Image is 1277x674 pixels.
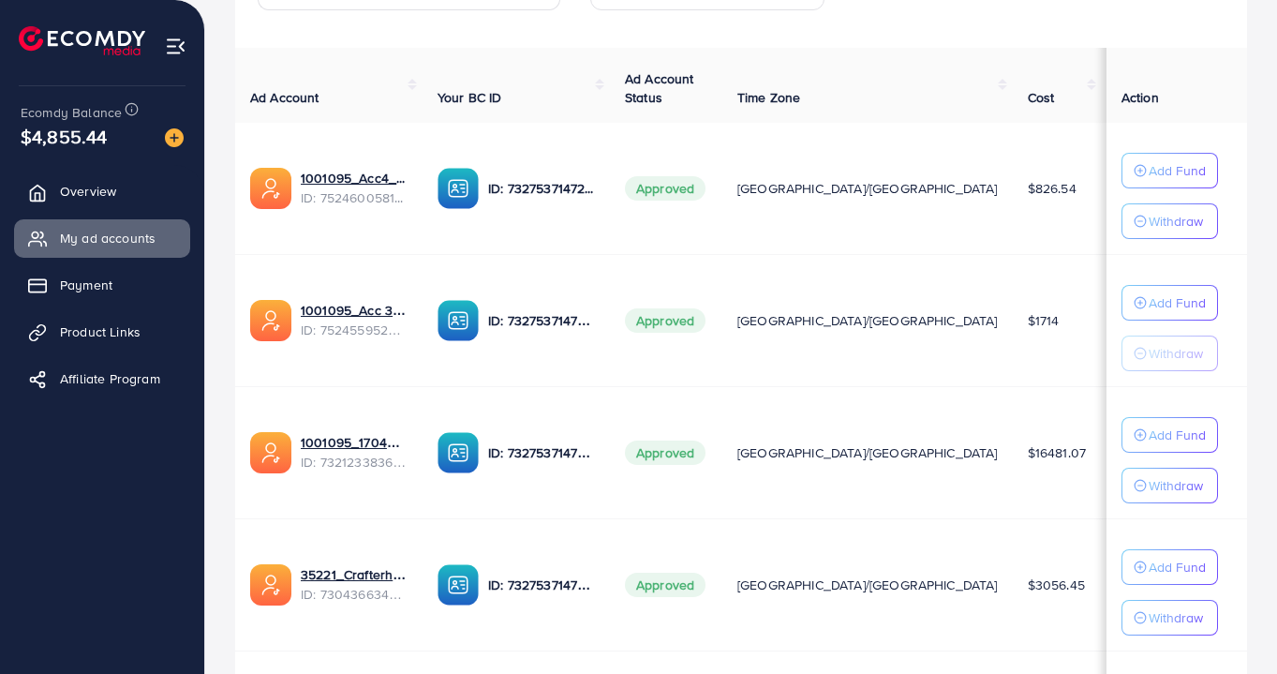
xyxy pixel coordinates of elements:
[165,128,184,147] img: image
[60,182,116,201] span: Overview
[1121,153,1218,188] button: Add Fund
[60,322,141,341] span: Product Links
[1028,576,1085,594] span: $3056.45
[625,308,705,333] span: Approved
[250,432,291,473] img: ic-ads-acc.e4c84228.svg
[737,443,998,462] span: [GEOGRAPHIC_DATA]/[GEOGRAPHIC_DATA]
[301,565,408,584] a: 35221_Crafterhide ad_1700680330947
[301,301,408,339] div: <span class='underline'>1001095_Acc 3_1751948238983</span></br>7524559526306070535
[301,188,408,207] span: ID: 7524600581361696769
[301,433,408,472] div: <span class='underline'>1001095_1704607619722</span></br>7321233836078252033
[301,169,408,207] div: <span class='underline'>1001095_Acc4_1751957612300</span></br>7524600581361696769
[19,26,145,55] img: logo
[488,309,595,332] p: ID: 7327537147282571265
[1028,311,1060,330] span: $1714
[1149,607,1203,629] p: Withdraw
[625,573,705,597] span: Approved
[21,103,122,122] span: Ecomdy Balance
[1121,88,1159,107] span: Action
[488,574,595,596] p: ID: 7327537147282571265
[301,433,408,452] a: 1001095_1704607619722
[625,176,705,201] span: Approved
[1149,474,1203,497] p: Withdraw
[60,229,156,247] span: My ad accounts
[250,88,319,107] span: Ad Account
[1149,210,1203,232] p: Withdraw
[737,88,800,107] span: Time Zone
[488,177,595,200] p: ID: 7327537147282571265
[301,321,408,339] span: ID: 7524559526306070535
[14,219,190,257] a: My ad accounts
[250,300,291,341] img: ic-ads-acc.e4c84228.svg
[1121,468,1218,503] button: Withdraw
[14,313,190,351] a: Product Links
[60,369,160,388] span: Affiliate Program
[438,564,479,606] img: ic-ba-acc.ded83a64.svg
[625,441,705,465] span: Approved
[1028,443,1086,462] span: $16481.07
[165,36,186,57] img: menu
[14,172,190,210] a: Overview
[250,564,291,606] img: ic-ads-acc.e4c84228.svg
[1121,600,1218,636] button: Withdraw
[301,565,408,604] div: <span class='underline'>35221_Crafterhide ad_1700680330947</span></br>7304366343393296385
[21,123,107,150] span: $4,855.44
[1121,203,1218,239] button: Withdraw
[14,266,190,304] a: Payment
[438,88,502,107] span: Your BC ID
[1149,292,1206,314] p: Add Fund
[1121,285,1218,321] button: Add Fund
[1121,336,1218,371] button: Withdraw
[488,442,595,464] p: ID: 7327537147282571265
[1149,159,1206,182] p: Add Fund
[438,168,479,209] img: ic-ba-acc.ded83a64.svg
[1149,424,1206,446] p: Add Fund
[14,360,190,397] a: Affiliate Program
[301,301,408,320] a: 1001095_Acc 3_1751948238983
[1149,342,1203,365] p: Withdraw
[737,179,998,198] span: [GEOGRAPHIC_DATA]/[GEOGRAPHIC_DATA]
[301,585,408,604] span: ID: 7304366343393296385
[1028,88,1055,107] span: Cost
[301,169,408,187] a: 1001095_Acc4_1751957612300
[438,432,479,473] img: ic-ba-acc.ded83a64.svg
[438,300,479,341] img: ic-ba-acc.ded83a64.svg
[1121,417,1218,453] button: Add Fund
[737,311,998,330] span: [GEOGRAPHIC_DATA]/[GEOGRAPHIC_DATA]
[1197,590,1263,660] iframe: Chat
[625,69,694,107] span: Ad Account Status
[60,276,112,294] span: Payment
[250,168,291,209] img: ic-ads-acc.e4c84228.svg
[1149,556,1206,578] p: Add Fund
[737,576,998,594] span: [GEOGRAPHIC_DATA]/[GEOGRAPHIC_DATA]
[301,453,408,472] span: ID: 7321233836078252033
[1028,179,1077,198] span: $826.54
[1121,549,1218,585] button: Add Fund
